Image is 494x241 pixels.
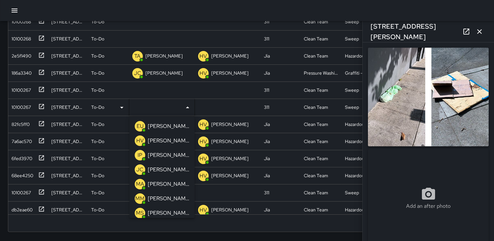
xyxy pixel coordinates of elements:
[264,70,270,76] div: Jia
[200,155,207,163] p: HV
[138,151,142,159] p: IP
[136,137,144,145] p: HV
[136,166,143,174] p: JC
[148,209,189,217] p: [PERSON_NAME]
[345,104,359,110] div: Sweep
[304,70,338,76] div: Pressure Washing
[345,189,359,196] div: Sweep
[135,195,144,203] p: MM
[51,53,85,59] div: 1003 Market Street
[51,172,85,179] div: 48 Mason Street
[51,155,85,162] div: 991 Market Street
[134,69,141,77] p: JC
[264,121,270,128] div: Jia
[9,33,31,42] div: 10100268
[345,138,379,145] div: Hazardous Waste
[200,69,207,77] p: HV
[264,18,269,25] div: 311
[345,172,379,179] div: Hazardous Waste
[91,104,104,110] p: To-Do
[9,204,33,213] div: db2eae60
[51,104,85,110] div: 940 Howard Street
[264,138,270,145] div: Jia
[304,172,328,179] div: Clean Team
[91,53,104,59] p: To-Do
[345,70,376,76] div: Graffiti - Public
[9,118,30,128] div: 82fc5ff0
[304,18,328,25] div: Clean Team
[304,53,328,59] div: Clean Team
[200,121,207,129] p: HV
[91,138,104,145] p: To-Do
[9,50,31,59] div: 2e5f1490
[91,121,104,128] p: To-Do
[264,155,270,162] div: Jia
[345,53,379,59] div: Hazardous Waste
[304,104,328,110] div: Clean Team
[51,70,85,76] div: 12 6th Street
[304,87,328,93] div: Clean Team
[304,138,328,145] div: Clean Team
[264,172,270,179] div: Jia
[148,180,189,188] p: [PERSON_NAME]
[211,155,248,162] p: [PERSON_NAME]
[200,52,207,60] p: HV
[200,172,207,180] p: HV
[51,18,85,25] div: 1012 Mission Street
[145,70,183,76] p: [PERSON_NAME]
[51,189,85,196] div: 18 10th Street
[136,209,144,217] p: MS
[91,206,104,213] p: To-Do
[264,206,270,213] div: Jia
[304,36,328,42] div: Clean Team
[345,87,359,93] div: Sweep
[51,121,85,128] div: 991 Market Street
[211,206,248,213] p: [PERSON_NAME]
[264,36,269,42] div: 311
[91,18,104,25] p: To-Do
[200,206,207,214] p: HV
[148,151,189,159] p: [PERSON_NAME]
[145,53,183,59] p: [PERSON_NAME]
[51,138,85,145] div: 991 Market Street
[345,155,379,162] div: Hazardous Waste
[211,121,248,128] p: [PERSON_NAME]
[9,67,32,76] div: 186a3340
[211,138,248,145] p: [PERSON_NAME]
[345,36,359,42] div: Sweep
[304,206,328,213] div: Clean Team
[148,137,189,145] p: [PERSON_NAME]
[148,166,189,174] p: [PERSON_NAME]
[264,104,269,110] div: 311
[9,135,32,145] div: 7a6ac570
[264,87,269,93] div: 311
[51,87,85,93] div: 465 Natoma Street
[211,172,248,179] p: [PERSON_NAME]
[9,187,31,196] div: 10100267
[345,18,359,25] div: Sweep
[148,122,189,130] p: [PERSON_NAME]
[211,53,248,59] p: [PERSON_NAME]
[9,84,31,93] div: 10100267
[211,70,248,76] p: [PERSON_NAME]
[183,103,192,112] button: Close
[304,121,328,128] div: Clean Team
[9,101,31,110] div: 10100267
[91,155,104,162] p: To-Do
[200,138,207,146] p: HV
[91,87,104,93] p: To-Do
[304,189,328,196] div: Clean Team
[91,189,104,196] p: To-Do
[9,170,33,179] div: 68ee4250
[264,53,270,59] div: Jia
[91,36,104,42] p: To-Do
[148,195,189,203] p: [PERSON_NAME]
[137,122,143,130] p: EU
[91,70,104,76] p: To-Do
[51,36,85,42] div: 74 6th Street
[135,52,141,60] p: TA
[345,206,379,213] div: Hazardous Waste
[136,180,144,188] p: MA
[304,155,328,162] div: Clean Team
[91,172,104,179] p: To-Do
